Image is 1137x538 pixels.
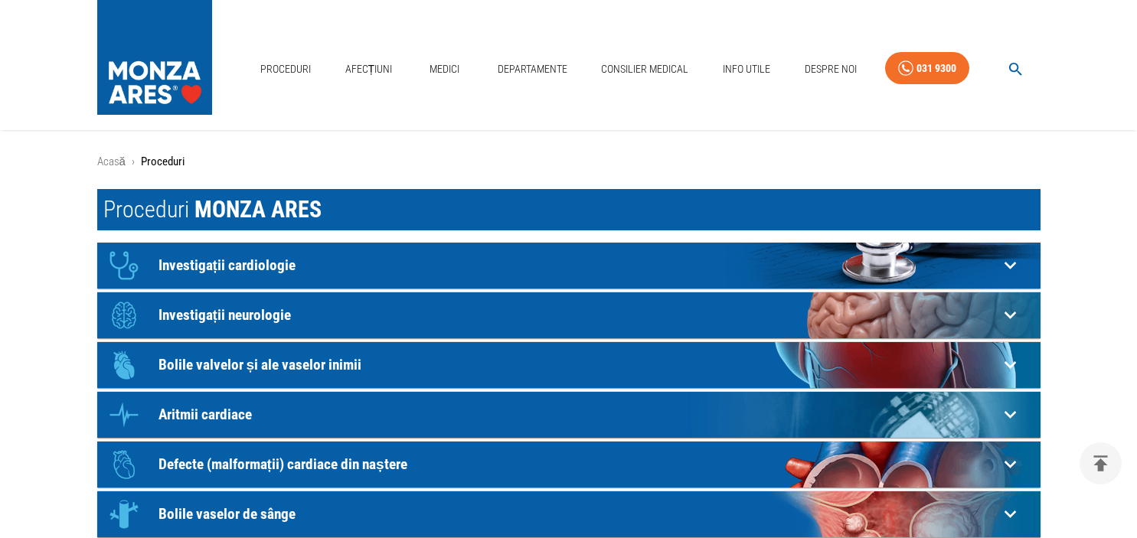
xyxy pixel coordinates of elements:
[101,292,147,338] div: Icon
[97,243,1041,289] div: IconInvestigații cardiologie
[420,54,469,85] a: Medici
[97,153,1041,171] nav: breadcrumb
[101,243,147,289] div: Icon
[194,196,322,223] span: MONZA ARES
[97,442,1041,487] div: IconDefecte (malformații) cardiace din naștere
[158,406,998,422] p: Aritmii cardiace
[97,189,1041,230] h1: Proceduri
[97,155,126,168] a: Acasă
[141,153,185,171] p: Proceduri
[492,54,573,85] a: Departamente
[254,54,317,85] a: Proceduri
[916,59,956,78] div: 031 9300
[885,52,969,85] a: 031 9300
[158,456,998,472] p: Defecte (malformații) cardiace din naștere
[101,342,147,388] div: Icon
[97,491,1041,537] div: IconBolile vaselor de sânge
[158,506,998,522] p: Bolile vaselor de sânge
[101,442,147,487] div: Icon
[97,292,1041,338] div: IconInvestigații neurologie
[101,392,147,438] div: Icon
[158,307,998,323] p: Investigații neurologie
[595,54,694,85] a: Consilier Medical
[339,54,399,85] a: Afecțiuni
[97,392,1041,438] div: IconAritmii cardiace
[97,342,1041,388] div: IconBolile valvelor și ale vaselor inimii
[799,54,863,85] a: Despre Noi
[158,257,998,273] p: Investigații cardiologie
[1080,442,1122,484] button: delete
[101,491,147,537] div: Icon
[717,54,776,85] a: Info Utile
[132,153,135,171] li: ›
[158,357,998,373] p: Bolile valvelor și ale vaselor inimii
